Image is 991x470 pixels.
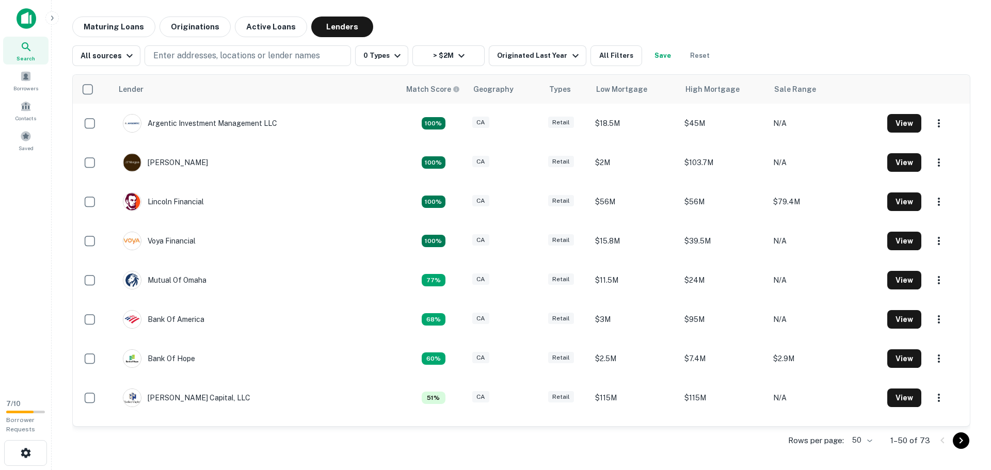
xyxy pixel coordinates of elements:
[590,104,679,143] td: $18.5M
[548,117,574,128] div: Retail
[768,300,882,339] td: N/A
[3,37,49,64] div: Search
[548,156,574,168] div: Retail
[590,300,679,339] td: $3M
[590,75,679,104] th: Low Mortgage
[590,182,679,221] td: $56M
[548,352,574,364] div: Retail
[422,392,445,404] div: Capitalize uses an advanced AI algorithm to match your search with the best lender. The match sco...
[17,54,35,62] span: Search
[145,45,351,66] button: Enter addresses, locations or lender names
[123,311,141,328] img: picture
[685,83,740,95] div: High Mortgage
[590,339,679,378] td: $2.5M
[123,232,196,250] div: Voya Financial
[887,310,921,329] button: View
[768,378,882,417] td: N/A
[123,192,204,211] div: Lincoln Financial
[768,221,882,261] td: N/A
[3,96,49,124] div: Contacts
[590,143,679,182] td: $2M
[422,235,445,247] div: Capitalize uses an advanced AI algorithm to match your search with the best lender. The match sco...
[123,154,141,171] img: picture
[467,75,544,104] th: Geography
[679,261,768,300] td: $24M
[72,45,140,66] button: All sources
[774,83,816,95] div: Sale Range
[13,84,38,92] span: Borrowers
[679,75,768,104] th: High Mortgage
[679,339,768,378] td: $7.4M
[123,115,141,132] img: picture
[422,156,445,169] div: Capitalize uses an advanced AI algorithm to match your search with the best lender. The match sco...
[543,75,590,104] th: Types
[472,391,489,403] div: CA
[123,388,250,407] div: [PERSON_NAME] Capital, LLC
[123,193,141,210] img: picture
[768,417,882,457] td: N/A
[679,378,768,417] td: $115M
[590,261,679,300] td: $11.5M
[472,117,489,128] div: CA
[3,67,49,94] a: Borrowers
[17,8,36,29] img: capitalize-icon.png
[3,126,49,154] a: Saved
[153,50,320,62] p: Enter addresses, locations or lender names
[422,117,445,129] div: Capitalize uses an advanced AI algorithm to match your search with the best lender. The match sco...
[679,143,768,182] td: $103.7M
[15,114,36,122] span: Contacts
[406,84,460,95] div: Capitalize uses an advanced AI algorithm to match your search with the best lender. The match sco...
[422,196,445,208] div: Capitalize uses an advanced AI algorithm to match your search with the best lender. The match sco...
[768,75,882,104] th: Sale Range
[81,50,136,62] div: All sources
[887,114,921,133] button: View
[548,391,574,403] div: Retail
[549,83,571,95] div: Types
[848,433,874,448] div: 50
[768,182,882,221] td: $79.4M
[768,261,882,300] td: N/A
[355,45,408,66] button: 0 Types
[472,273,489,285] div: CA
[406,84,458,95] h6: Match Score
[123,232,141,250] img: picture
[123,153,208,172] div: [PERSON_NAME]
[400,75,467,104] th: Capitalize uses an advanced AI algorithm to match your search with the best lender. The match sco...
[590,221,679,261] td: $15.8M
[235,17,307,37] button: Active Loans
[123,310,204,329] div: Bank Of America
[768,104,882,143] td: N/A
[679,104,768,143] td: $45M
[472,313,489,325] div: CA
[646,45,679,66] button: Save your search to get updates of matches that match your search criteria.
[113,75,400,104] th: Lender
[412,45,485,66] button: > $2M
[159,17,231,37] button: Originations
[590,378,679,417] td: $115M
[123,389,141,407] img: picture
[422,274,445,286] div: Capitalize uses an advanced AI algorithm to match your search with the best lender. The match sco...
[679,221,768,261] td: $39.5M
[679,182,768,221] td: $56M
[123,271,206,289] div: Mutual Of Omaha
[422,352,445,365] div: Capitalize uses an advanced AI algorithm to match your search with the best lender. The match sco...
[890,434,930,447] p: 1–50 of 73
[119,83,143,95] div: Lender
[472,195,489,207] div: CA
[472,234,489,246] div: CA
[596,83,647,95] div: Low Mortgage
[489,45,586,66] button: Originated Last Year
[6,400,21,408] span: 7 / 10
[887,388,921,407] button: View
[768,339,882,378] td: $2.9M
[953,432,969,449] button: Go to next page
[887,192,921,211] button: View
[548,234,574,246] div: Retail
[548,273,574,285] div: Retail
[123,114,277,133] div: Argentic Investment Management LLC
[939,387,991,437] iframe: Chat Widget
[497,50,581,62] div: Originated Last Year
